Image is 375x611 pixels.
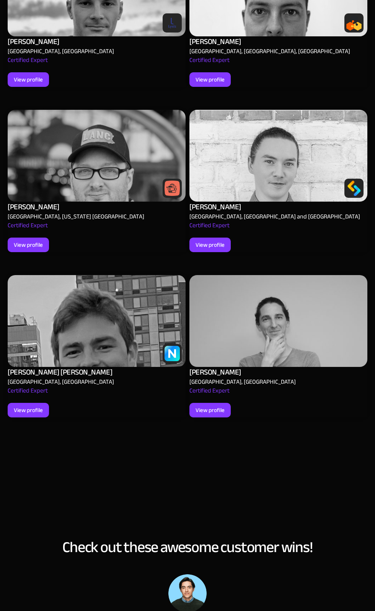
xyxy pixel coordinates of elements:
div: [PERSON_NAME] [8,202,59,212]
div: Certified Expert [189,386,230,403]
div: [GEOGRAPHIC_DATA], [GEOGRAPHIC_DATA], [GEOGRAPHIC_DATA] [189,47,350,55]
div: [GEOGRAPHIC_DATA], [GEOGRAPHIC_DATA] and [GEOGRAPHIC_DATA] [189,212,360,221]
div: View profile [196,240,225,250]
div: View profile [14,405,43,415]
div: View profile [196,75,225,85]
a: Alex Vyshnevskiy - Noloco app builder Expert[PERSON_NAME] [PERSON_NAME][GEOGRAPHIC_DATA], [GEOGRA... [8,266,186,427]
div: [PERSON_NAME] [189,202,241,212]
div: [PERSON_NAME] [PERSON_NAME] [8,367,112,378]
div: [GEOGRAPHIC_DATA], [GEOGRAPHIC_DATA] [8,47,114,55]
a: Alex Vyshnevskiy - Noloco app builder Expert[PERSON_NAME][GEOGRAPHIC_DATA], [US_STATE] [GEOGRAPHI... [8,100,186,262]
div: Certified Expert [8,221,48,238]
div: View profile [14,75,43,85]
a: Alex Vyshnevskiy - Noloco app builder Expert[PERSON_NAME][GEOGRAPHIC_DATA], [GEOGRAPHIC_DATA]Cert... [189,266,367,427]
div: Certified Expert [189,221,230,238]
div: Certified Expert [8,55,48,72]
div: [GEOGRAPHIC_DATA], [GEOGRAPHIC_DATA] [189,378,296,386]
div: [PERSON_NAME] [189,367,241,378]
div: View profile [14,240,43,250]
div: View profile [196,405,225,415]
img: Alex Vyshnevskiy - Noloco app builder Expert [189,110,367,202]
h2: Check out these awesome customer wins! [8,540,367,555]
img: Alex Vyshnevskiy - Noloco app builder Expert [189,275,367,367]
div: [PERSON_NAME] [8,36,59,47]
div: [GEOGRAPHIC_DATA], [GEOGRAPHIC_DATA] [8,378,114,386]
div: [GEOGRAPHIC_DATA], [US_STATE] [GEOGRAPHIC_DATA] [8,212,144,221]
div: [PERSON_NAME] [189,36,241,47]
div: Certified Expert [8,386,48,403]
img: Alex Vyshnevskiy - Noloco app builder Expert [8,110,186,202]
div: Certified Expert [189,55,230,72]
a: Alex Vyshnevskiy - Noloco app builder Expert[PERSON_NAME][GEOGRAPHIC_DATA], [GEOGRAPHIC_DATA] and... [189,100,367,262]
img: Alex Vyshnevskiy - Noloco app builder Expert [8,275,186,367]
